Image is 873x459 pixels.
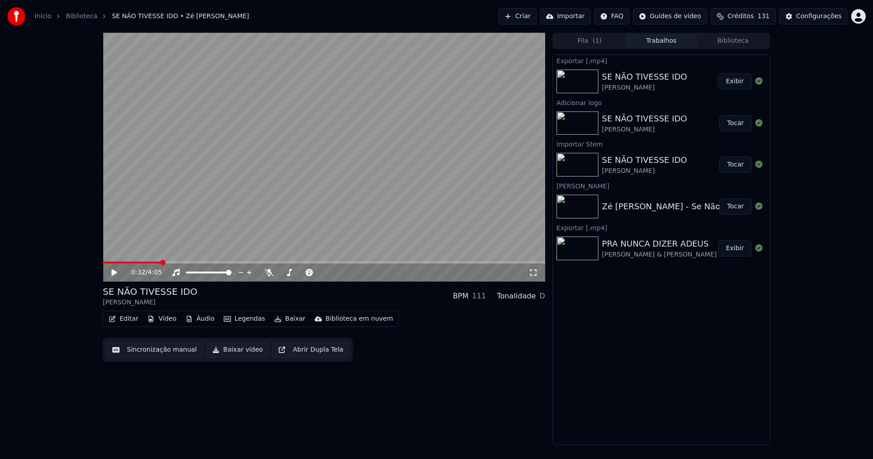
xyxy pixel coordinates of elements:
button: Editar [105,313,142,325]
div: Exportar [.mp4] [553,55,770,66]
span: ( 1 ) [592,36,602,45]
span: 4:05 [148,268,162,277]
div: Exportar [.mp4] [553,222,770,233]
span: Créditos [727,12,754,21]
button: Sincronização manual [106,342,203,358]
div: [PERSON_NAME] [602,83,687,92]
div: BPM [453,291,468,302]
button: Trabalhos [626,35,697,48]
button: Exibir [718,73,752,90]
button: Importar [540,8,591,25]
button: Exibir [718,240,752,257]
span: SE NÃO TIVESSE IDO • Zé [PERSON_NAME] [112,12,249,21]
a: Biblioteca [66,12,97,21]
div: Configurações [796,12,842,21]
button: Baixar vídeo [206,342,269,358]
button: Tocar [719,156,752,173]
div: 111 [472,291,486,302]
div: Importar Stem [553,138,770,149]
div: [PERSON_NAME] [553,180,770,191]
button: Créditos131 [711,8,776,25]
div: [PERSON_NAME] [602,166,687,176]
button: Tocar [719,198,752,215]
img: youka [7,7,25,25]
div: Biblioteca em nuvem [326,314,393,323]
div: PRA NUNCA DIZER ADEUS [602,237,717,250]
nav: breadcrumb [35,12,249,21]
div: D [540,291,545,302]
div: [PERSON_NAME] [602,125,687,134]
a: Início [35,12,51,21]
button: Tocar [719,115,752,131]
button: Abrir Dupla Tela [272,342,349,358]
div: Tonalidade [497,291,536,302]
button: Baixar [271,313,309,325]
button: Vídeo [144,313,180,325]
div: SE NÃO TIVESSE IDO [602,154,687,166]
button: Configurações [779,8,848,25]
div: [PERSON_NAME] & [PERSON_NAME] [602,250,717,259]
button: Guides de vídeo [633,8,707,25]
button: Legendas [220,313,269,325]
button: Biblioteca [697,35,769,48]
span: 0:32 [131,268,145,277]
button: FAQ [594,8,629,25]
div: Adicionar logo [553,97,770,108]
button: Áudio [182,313,218,325]
span: 131 [758,12,770,21]
div: SE NÃO TIVESSE IDO [602,112,687,125]
button: Criar [498,8,537,25]
div: SE NÃO TIVESSE IDO [602,71,687,83]
div: [PERSON_NAME] [103,298,197,307]
div: Zé [PERSON_NAME] - Se Não Tivesse Ido [602,200,769,213]
div: / [131,268,153,277]
div: SE NÃO TIVESSE IDO [103,285,197,298]
button: Fila [554,35,626,48]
